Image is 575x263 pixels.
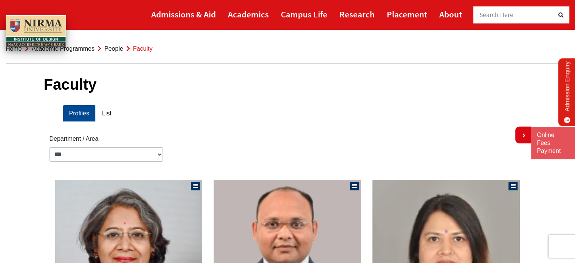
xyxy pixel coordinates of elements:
[439,6,462,23] a: About
[44,75,532,93] h1: Faculty
[6,15,66,48] img: main_logo
[228,6,269,23] a: Academics
[6,34,569,64] nav: breadcrumb
[133,45,153,52] span: Faculty
[339,6,375,23] a: Research
[63,105,96,122] a: Profiles
[537,131,569,155] a: Online Fees Payment
[281,6,327,23] a: Campus Life
[479,11,514,19] span: Search Here
[151,6,216,23] a: Admissions & Aid
[387,6,427,23] a: Placement
[96,105,118,122] a: List
[104,45,123,52] a: People
[6,45,22,52] a: Home
[32,45,95,52] a: Academic Programmes
[50,134,99,144] label: Department / Area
